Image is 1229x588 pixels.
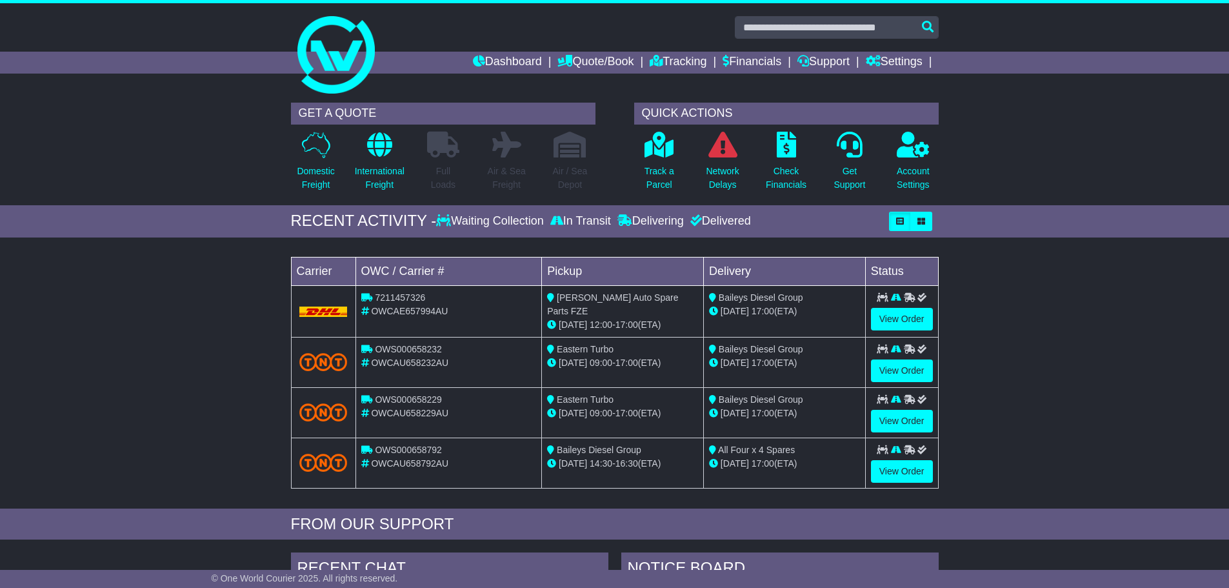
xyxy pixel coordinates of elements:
[557,344,614,354] span: Eastern Turbo
[834,165,865,192] p: Get Support
[590,319,612,330] span: 12:00
[590,358,612,368] span: 09:00
[547,318,698,332] div: - (ETA)
[797,52,850,74] a: Support
[709,356,860,370] div: (ETA)
[871,308,933,330] a: View Order
[354,131,405,199] a: InternationalFreight
[752,358,774,368] span: 17:00
[375,344,442,354] span: OWS000658232
[375,445,442,455] span: OWS000658792
[427,165,459,192] p: Full Loads
[371,358,448,368] span: OWCAU658232AU
[299,353,348,370] img: TNT_Domestic.png
[833,131,866,199] a: GetSupport
[703,257,865,285] td: Delivery
[371,408,448,418] span: OWCAU658229AU
[547,356,698,370] div: - (ETA)
[896,131,930,199] a: AccountSettings
[871,460,933,483] a: View Order
[614,214,687,228] div: Delivering
[291,212,437,230] div: RECENT ACTIVITY -
[299,454,348,471] img: TNT_Domestic.png
[542,257,704,285] td: Pickup
[291,257,355,285] td: Carrier
[559,408,587,418] span: [DATE]
[709,305,860,318] div: (ETA)
[557,445,641,455] span: Baileys Diesel Group
[559,319,587,330] span: [DATE]
[299,403,348,421] img: TNT_Domestic.png
[615,319,638,330] span: 17:00
[291,103,595,125] div: GET A QUOTE
[634,103,939,125] div: QUICK ACTIONS
[590,408,612,418] span: 09:00
[547,407,698,420] div: - (ETA)
[615,458,638,469] span: 16:30
[752,306,774,316] span: 17:00
[296,131,335,199] a: DomesticFreight
[473,52,542,74] a: Dashboard
[291,553,608,587] div: RECENT CHAT
[865,257,938,285] td: Status
[752,458,774,469] span: 17:00
[709,407,860,420] div: (ETA)
[721,306,749,316] span: [DATE]
[719,394,803,405] span: Baileys Diesel Group
[644,165,674,192] p: Track a Parcel
[488,165,526,192] p: Air & Sea Freight
[355,257,542,285] td: OWC / Carrier #
[866,52,923,74] a: Settings
[621,553,939,587] div: NOTICE BOARD
[355,165,405,192] p: International Freight
[644,131,675,199] a: Track aParcel
[705,131,739,199] a: NetworkDelays
[291,515,939,534] div: FROM OUR SUPPORT
[547,457,698,471] div: - (ETA)
[871,410,933,432] a: View Order
[299,307,348,317] img: DHL.png
[897,165,930,192] p: Account Settings
[723,52,781,74] a: Financials
[709,457,860,471] div: (ETA)
[719,344,803,354] span: Baileys Diesel Group
[590,458,612,469] span: 14:30
[436,214,546,228] div: Waiting Collection
[371,458,448,469] span: OWCAU658792AU
[547,292,678,316] span: [PERSON_NAME] Auto Spare Parts FZE
[547,214,614,228] div: In Transit
[721,458,749,469] span: [DATE]
[718,445,795,455] span: All Four x 4 Spares
[650,52,706,74] a: Tracking
[557,52,634,74] a: Quote/Book
[553,165,588,192] p: Air / Sea Depot
[559,358,587,368] span: [DATE]
[615,408,638,418] span: 17:00
[871,360,933,382] a: View Order
[765,131,807,199] a: CheckFinancials
[766,165,806,192] p: Check Financials
[557,394,614,405] span: Eastern Turbo
[375,394,442,405] span: OWS000658229
[752,408,774,418] span: 17:00
[297,165,334,192] p: Domestic Freight
[719,292,803,303] span: Baileys Diesel Group
[375,292,425,303] span: 7211457326
[212,573,398,583] span: © One World Courier 2025. All rights reserved.
[371,306,448,316] span: OWCAE657994AU
[721,358,749,368] span: [DATE]
[706,165,739,192] p: Network Delays
[559,458,587,469] span: [DATE]
[721,408,749,418] span: [DATE]
[615,358,638,368] span: 17:00
[687,214,751,228] div: Delivered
